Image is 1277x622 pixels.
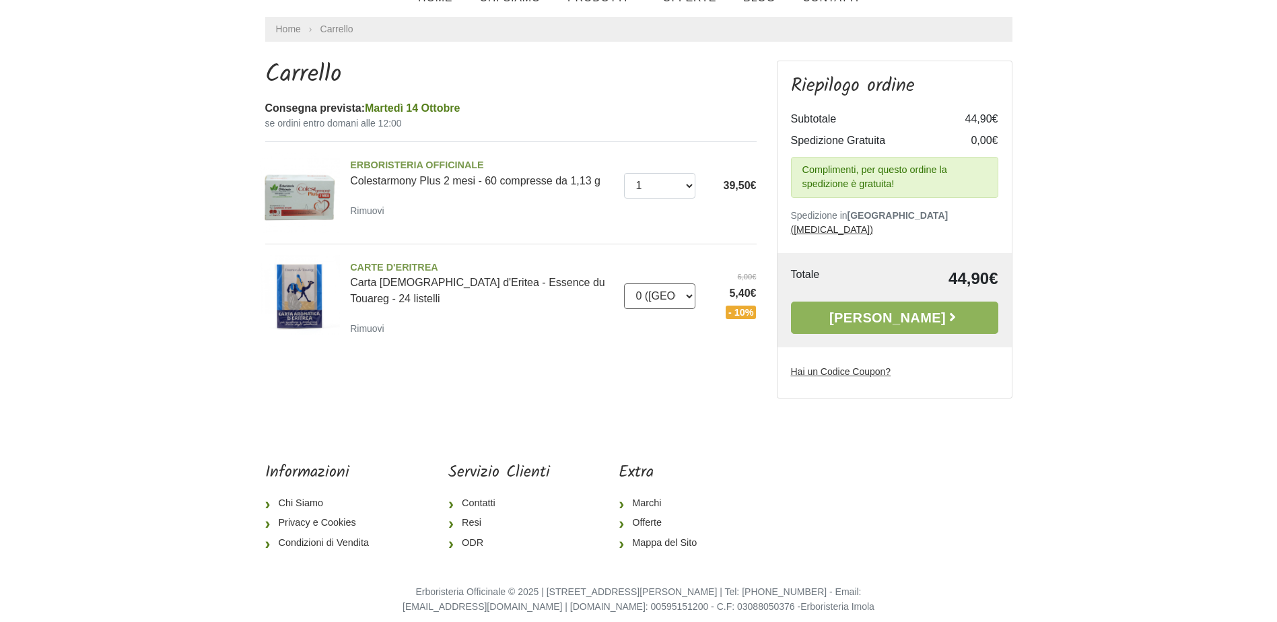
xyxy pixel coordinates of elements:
[265,17,1012,42] nav: breadcrumb
[776,463,1012,510] iframe: fb:page Facebook Social Plugin
[619,533,707,553] a: Mappa del Sito
[265,533,380,553] a: Condizioni di Vendita
[848,210,948,221] b: [GEOGRAPHIC_DATA]
[365,102,460,114] span: Martedì 14 Ottobre
[350,261,614,305] a: CARTE D'ERITREACarta [DEMOGRAPHIC_DATA] d'Eritea - Essence du Touareg - 24 listelli
[791,224,873,235] a: ([MEDICAL_DATA])
[791,365,891,379] label: Hai un Codice Coupon?
[265,61,757,90] h1: Carrello
[350,261,614,275] span: CARTE D'ERITREA
[448,463,550,483] h5: Servizio Clienti
[791,267,867,291] td: Totale
[350,320,390,337] a: Rimuovi
[448,513,550,533] a: Resi
[791,157,998,198] div: Complimenti, per questo ordine la spedizione è gratuita!
[791,75,998,98] h3: Riepilogo ordine
[705,271,757,283] del: 6,00€
[726,306,757,319] span: - 10%
[944,108,998,130] td: 44,90€
[619,513,707,533] a: Offerte
[791,302,998,334] a: [PERSON_NAME]
[448,533,550,553] a: ODR
[867,267,998,291] td: 44,90€
[791,108,944,130] td: Subtotale
[265,493,380,514] a: Chi Siamo
[350,202,390,219] a: Rimuovi
[944,130,998,151] td: 0,00€
[261,153,341,233] img: Colestarmony Plus 2 mesi - 60 compresse da 1,13 g
[350,158,614,173] span: ERBORISTERIA OFFICINALE
[791,130,944,151] td: Spedizione Gratuita
[619,463,707,483] h5: Extra
[705,285,757,302] span: 5,40€
[403,586,874,612] small: Erboristeria Officinale © 2025 | [STREET_ADDRESS][PERSON_NAME] | Tel: [PHONE_NUMBER] - Email: [EM...
[791,366,891,377] u: Hai un Codice Coupon?
[350,205,384,216] small: Rimuovi
[261,255,341,335] img: Carta Aromatica d'Eritea - Essence du Touareg - 24 listelli
[276,22,301,36] a: Home
[265,463,380,483] h5: Informazioni
[448,493,550,514] a: Contatti
[265,100,757,116] div: Consegna prevista:
[265,513,380,533] a: Privacy e Cookies
[619,493,707,514] a: Marchi
[350,323,384,334] small: Rimuovi
[320,24,353,34] a: Carrello
[350,158,614,186] a: ERBORISTERIA OFFICINALEColestarmony Plus 2 mesi - 60 compresse da 1,13 g
[800,601,874,612] a: Erboristeria Imola
[724,180,757,191] span: 39,50€
[791,209,998,237] p: Spedizione in
[265,116,757,131] small: se ordini entro domani alle 12:00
